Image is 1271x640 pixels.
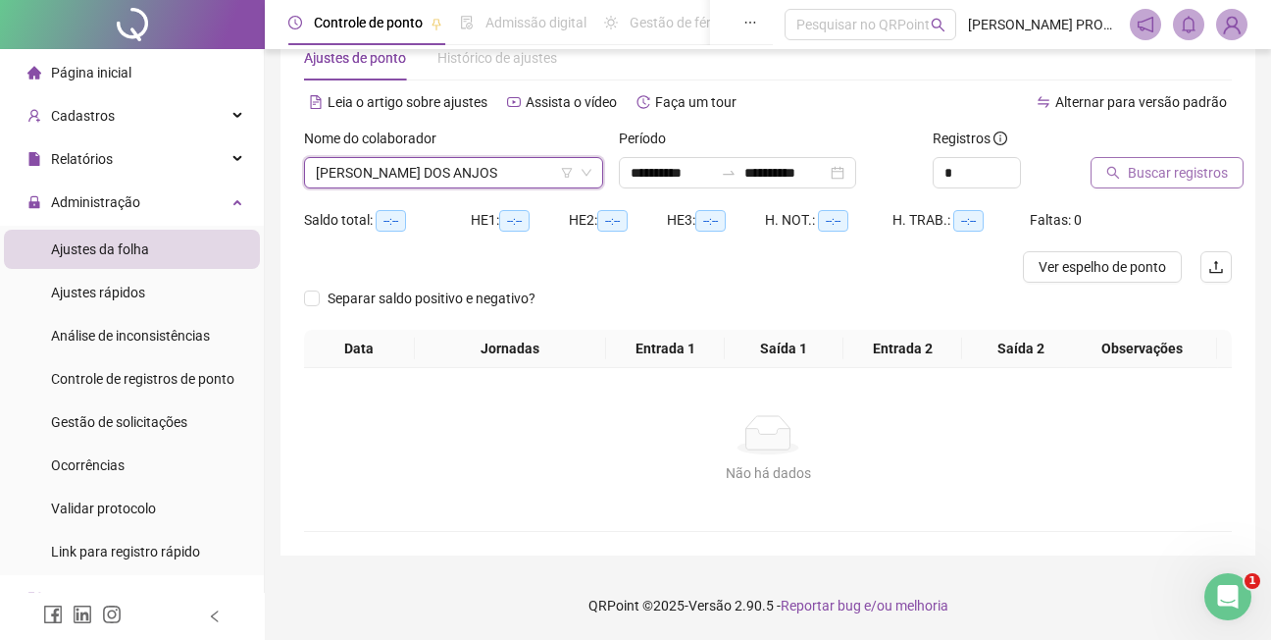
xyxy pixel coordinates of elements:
span: Versão [688,598,732,613]
span: Observações [1074,338,1209,359]
span: Assista o vídeo [526,94,617,110]
span: Controle de registros de ponto [51,371,234,387]
span: Administração [51,194,140,210]
span: file-text [309,95,323,109]
span: ellipsis [743,16,757,29]
span: --:-- [376,210,406,232]
span: search [1106,166,1120,180]
div: H. NOT.: [765,209,892,232]
th: Data [304,330,415,368]
div: Não há dados [328,462,1208,484]
span: Faça um tour [655,94,737,110]
span: export [27,592,41,606]
span: swap-right [721,165,737,181]
div: HE 1: [471,209,569,232]
span: ANDREA MARIA DE JESUS DOS ANJOS [316,158,591,187]
button: Buscar registros [1091,157,1244,188]
span: Admissão digital [485,15,586,30]
th: Entrada 1 [606,330,725,368]
th: Observações [1066,330,1217,368]
span: Ajustes rápidos [51,285,145,300]
span: Registros [933,128,1007,149]
span: Ocorrências [51,457,125,473]
div: HE 3: [667,209,765,232]
span: Buscar registros [1128,162,1228,184]
img: 90873 [1217,10,1246,39]
iframe: Intercom live chat [1204,573,1251,620]
span: Ver espelho de ponto [1039,256,1166,278]
span: youtube [507,95,521,109]
span: swap [1037,95,1050,109]
span: linkedin [73,605,92,624]
span: --:-- [499,210,530,232]
span: --:-- [695,210,726,232]
div: H. TRAB.: [892,209,1030,232]
span: Gestão de solicitações [51,414,187,430]
th: Entrada 2 [843,330,962,368]
span: Análise de inconsistências [51,328,210,344]
th: Saída 1 [725,330,843,368]
th: Jornadas [415,330,606,368]
span: Ajustes da folha [51,241,149,257]
span: instagram [102,605,122,624]
span: search [931,18,945,32]
span: home [27,66,41,80]
span: Exportações [51,591,127,607]
span: filter [561,167,573,179]
span: file-done [460,16,474,29]
span: [PERSON_NAME] PRODUÇÃO DE EVENTOS LTDA [968,14,1118,35]
span: notification [1137,16,1154,33]
span: file [27,152,41,166]
span: Validar protocolo [51,501,156,516]
span: Controle de ponto [314,15,423,30]
button: Ver espelho de ponto [1023,251,1182,283]
span: Cadastros [51,108,115,124]
span: upload [1208,259,1224,275]
span: --:-- [818,210,848,232]
span: info-circle [993,132,1007,145]
div: Saldo total: [304,209,471,232]
span: history [636,95,650,109]
div: HE 2: [569,209,667,232]
span: --:-- [597,210,628,232]
label: Nome do colaborador [304,128,449,149]
span: Link para registro rápido [51,544,200,560]
div: Ajustes de ponto [304,47,406,69]
span: left [208,610,222,623]
label: Período [619,128,679,149]
footer: QRPoint © 2025 - 2.90.5 - [265,571,1271,640]
span: pushpin [431,18,442,29]
span: facebook [43,605,63,624]
span: --:-- [953,210,984,232]
span: clock-circle [288,16,302,29]
th: Saída 2 [962,330,1081,368]
span: user-add [27,109,41,123]
span: Leia o artigo sobre ajustes [328,94,487,110]
span: bell [1180,16,1197,33]
span: 1 [1245,573,1260,589]
span: Alternar para versão padrão [1055,94,1227,110]
span: to [721,165,737,181]
div: Histórico de ajustes [437,47,557,69]
span: Relatórios [51,151,113,167]
span: sun [604,16,618,29]
span: lock [27,195,41,209]
span: Gestão de férias [630,15,729,30]
span: Reportar bug e/ou melhoria [781,598,948,613]
span: Página inicial [51,65,131,80]
span: Separar saldo positivo e negativo? [320,288,543,309]
span: Faltas: 0 [1030,212,1082,228]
